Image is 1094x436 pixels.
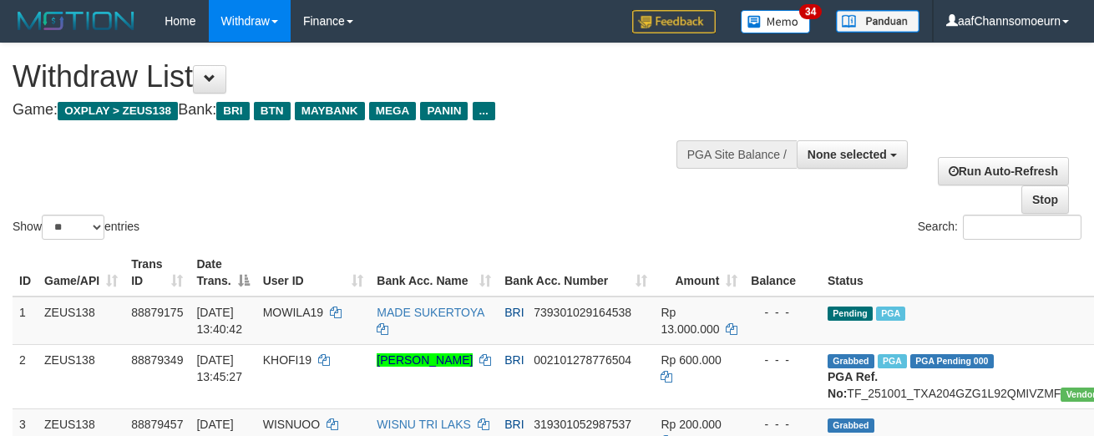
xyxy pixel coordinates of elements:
[131,306,183,319] span: 88879175
[632,10,716,33] img: Feedback.jpg
[661,306,719,336] span: Rp 13.000.000
[799,4,822,19] span: 34
[828,307,873,321] span: Pending
[963,215,1081,240] input: Search:
[676,140,797,169] div: PGA Site Balance /
[751,352,814,368] div: - - -
[876,307,905,321] span: Marked by aafanarl
[254,102,291,120] span: BTN
[918,215,1081,240] label: Search:
[836,10,919,33] img: panduan.png
[504,353,524,367] span: BRI
[256,249,371,297] th: User ID: activate to sort column ascending
[216,102,249,120] span: BRI
[377,306,484,319] a: MADE SUKERTOYA
[420,102,468,120] span: PANIN
[369,102,417,120] span: MEGA
[534,418,631,431] span: Copy 319301052987537 to clipboard
[377,418,471,431] a: WISNU TRI LAKS
[263,418,320,431] span: WISNUOO
[498,249,654,297] th: Bank Acc. Number: activate to sort column ascending
[131,418,183,431] span: 88879457
[797,140,908,169] button: None selected
[13,297,38,345] td: 1
[263,306,323,319] span: MOWILA19
[744,249,821,297] th: Balance
[910,354,994,368] span: PGA Pending
[377,353,473,367] a: [PERSON_NAME]
[504,306,524,319] span: BRI
[661,418,721,431] span: Rp 200.000
[13,344,38,408] td: 2
[13,249,38,297] th: ID
[878,354,907,368] span: Marked by aafanarl
[196,306,242,336] span: [DATE] 13:40:42
[741,10,811,33] img: Button%20Memo.svg
[938,157,1069,185] a: Run Auto-Refresh
[38,344,124,408] td: ZEUS138
[13,102,712,119] h4: Game: Bank:
[13,215,139,240] label: Show entries
[42,215,104,240] select: Showentries
[828,418,874,433] span: Grabbed
[370,249,498,297] th: Bank Acc. Name: activate to sort column ascending
[13,8,139,33] img: MOTION_logo.png
[1021,185,1069,214] a: Stop
[13,60,712,94] h1: Withdraw List
[808,148,887,161] span: None selected
[196,353,242,383] span: [DATE] 13:45:27
[131,353,183,367] span: 88879349
[534,306,631,319] span: Copy 739301029164538 to clipboard
[751,416,814,433] div: - - -
[38,297,124,345] td: ZEUS138
[828,354,874,368] span: Grabbed
[828,370,878,400] b: PGA Ref. No:
[534,353,631,367] span: Copy 002101278776504 to clipboard
[124,249,190,297] th: Trans ID: activate to sort column ascending
[504,418,524,431] span: BRI
[263,353,311,367] span: KHOFI19
[295,102,365,120] span: MAYBANK
[473,102,495,120] span: ...
[190,249,256,297] th: Date Trans.: activate to sort column descending
[58,102,178,120] span: OXPLAY > ZEUS138
[38,249,124,297] th: Game/API: activate to sort column ascending
[661,353,721,367] span: Rp 600.000
[751,304,814,321] div: - - -
[654,249,744,297] th: Amount: activate to sort column ascending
